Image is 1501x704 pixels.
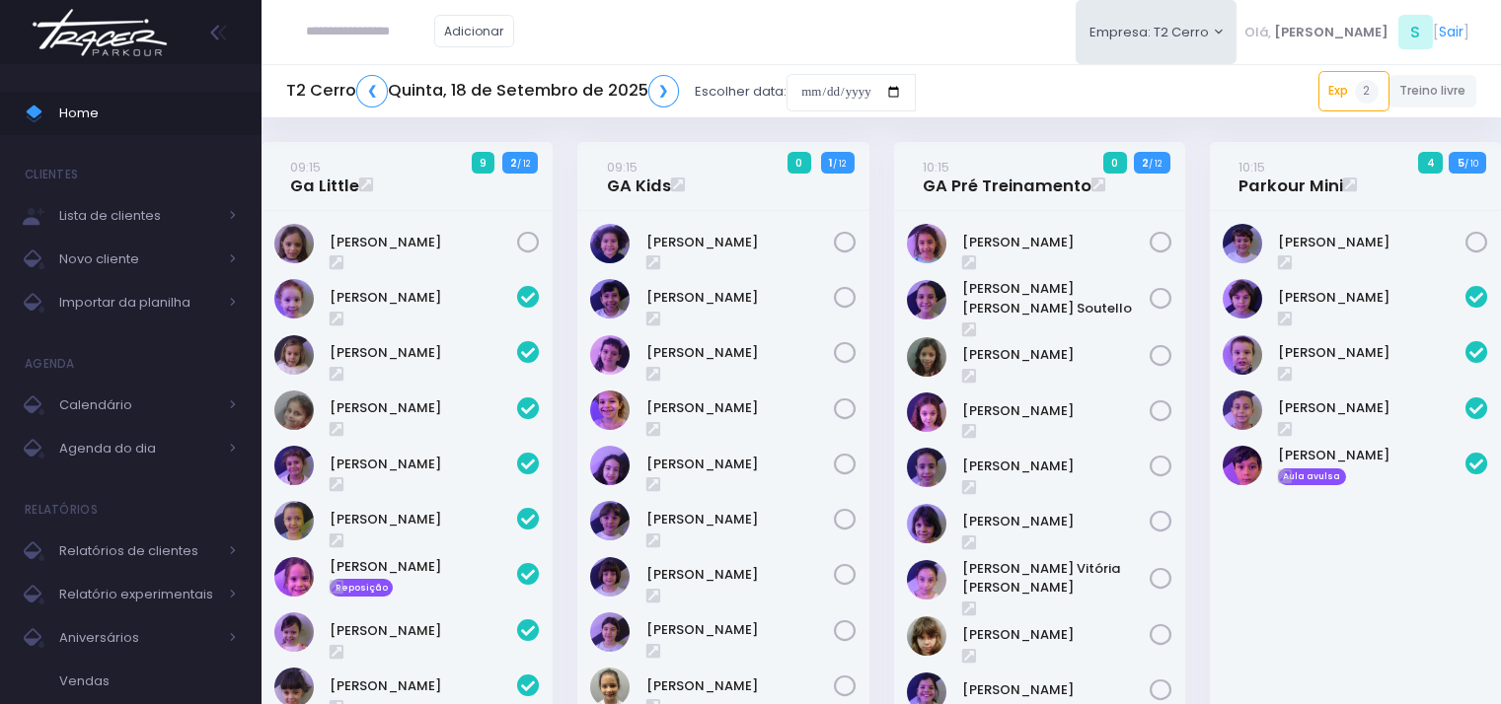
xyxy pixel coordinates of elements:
span: Aula avulsa [1278,468,1346,486]
img: Clara Guimaraes Kron [590,335,630,375]
a: [PERSON_NAME] [330,621,517,641]
strong: 5 [1458,155,1464,171]
a: [PERSON_NAME] [330,343,517,363]
span: 2 [1355,80,1379,104]
img: Otto Guimarães Krön [1223,224,1262,263]
img: Maya Ribeiro Martins [274,224,314,263]
a: [PERSON_NAME] [1278,288,1465,308]
span: [PERSON_NAME] [1274,23,1388,42]
h4: Relatórios [25,490,98,529]
img: Alice Oliveira Castro [907,224,946,263]
a: [PERSON_NAME] [962,680,1150,700]
img: Heloísa Amado [274,390,314,430]
img: Samuel Bigaton [1223,446,1262,485]
a: 09:15Ga Little [290,157,359,196]
a: 10:15Parkour Mini [1238,157,1343,196]
a: 09:15GA Kids [607,157,671,196]
img: Isabela Gerhardt Covolo [274,557,314,597]
small: 10:15 [923,158,949,176]
a: [PERSON_NAME] [330,398,517,418]
a: ❯ [648,75,680,107]
img: Isabel Silveira Chulam [274,501,314,540]
a: [PERSON_NAME] [646,288,834,308]
a: [PERSON_NAME] [330,557,517,577]
img: Julia Merlino Donadell [274,612,314,652]
span: 0 [788,152,811,174]
span: S [1398,15,1433,49]
img: Guilherme Soares Naressi [1223,335,1262,375]
span: Calendário [59,392,217,418]
a: [PERSON_NAME] [646,620,834,640]
strong: 1 [829,155,833,171]
a: [PERSON_NAME] [330,288,517,308]
a: [PERSON_NAME] [646,398,834,418]
a: [PERSON_NAME] [646,676,834,696]
a: [PERSON_NAME] [962,401,1150,421]
span: Relatório experimentais [59,582,217,607]
img: Gabriela Libardi Galesi Bernardo [590,390,630,430]
img: Luisa Tomchinsky Montezano [907,392,946,432]
img: Mariana Abramo [590,557,630,597]
a: [PERSON_NAME] [1278,343,1465,363]
small: 10:15 [1238,158,1265,176]
img: Maria Vitória Silva Moura [907,560,946,599]
img: Luzia Rolfini Fernandes [907,448,946,487]
small: 09:15 [290,158,321,176]
span: Reposição [330,579,393,597]
h4: Agenda [25,344,75,384]
a: [PERSON_NAME] [646,233,834,252]
div: Escolher data: [286,69,916,114]
img: Catarina Andrade [274,335,314,375]
span: Home [59,101,237,126]
img: Isabela de Brito Moffa [590,446,630,485]
a: [PERSON_NAME] [PERSON_NAME] Soutello [962,279,1150,317]
a: ❮ [356,75,388,107]
small: / 12 [517,158,530,170]
a: 10:15GA Pré Treinamento [923,157,1091,196]
img: Rafael Reis [1223,390,1262,430]
span: 4 [1418,152,1443,174]
h5: T2 Cerro Quinta, 18 de Setembro de 2025 [286,75,679,107]
small: / 12 [833,158,846,170]
a: [PERSON_NAME] [330,455,517,474]
a: [PERSON_NAME] [646,565,834,585]
a: [PERSON_NAME] [330,233,517,252]
a: Treino livre [1389,75,1477,107]
span: 9 [472,152,495,174]
a: [PERSON_NAME] [962,625,1150,645]
a: [PERSON_NAME] [646,455,834,474]
img: Malu Bernardes [907,504,946,543]
a: [PERSON_NAME] [962,457,1150,476]
a: [PERSON_NAME] [330,676,517,696]
span: Novo cliente [59,246,217,272]
span: Aniversários [59,625,217,651]
small: / 12 [1149,158,1162,170]
a: [PERSON_NAME] [962,512,1150,531]
a: [PERSON_NAME] [1278,233,1465,252]
img: Ana Beatriz Xavier Roque [590,224,630,263]
strong: 2 [1142,155,1149,171]
img: Isabel Amado [274,446,314,485]
a: Adicionar [434,15,515,47]
a: [PERSON_NAME] [1278,446,1465,465]
span: Olá, [1244,23,1271,42]
a: [PERSON_NAME] [646,343,834,363]
a: Exp2 [1318,71,1389,110]
img: Ana Helena Soutello [907,280,946,319]
small: / 10 [1464,158,1478,170]
span: Relatórios de clientes [59,538,217,564]
a: [PERSON_NAME] Vitória [PERSON_NAME] [962,559,1150,598]
a: [PERSON_NAME] [962,233,1150,252]
span: 0 [1103,152,1127,174]
small: 09:15 [607,158,638,176]
a: [PERSON_NAME] [1278,398,1465,418]
span: Agenda do dia [59,436,217,461]
strong: 2 [510,155,517,171]
img: Julia de Campos Munhoz [907,337,946,377]
a: Sair [1439,22,1463,42]
span: Vendas [59,669,237,694]
img: Beatriz Kikuchi [590,279,630,318]
h4: Clientes [25,155,78,194]
div: [ ] [1237,10,1476,54]
span: Lista de clientes [59,203,217,229]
